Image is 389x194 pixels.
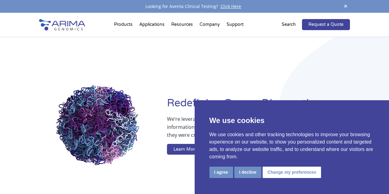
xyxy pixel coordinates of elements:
img: Arima-Genomics-logo [39,19,85,30]
button: I decline [234,167,261,178]
button: Change my preferences [263,167,321,178]
button: I agree [209,167,233,178]
a: Click Here [218,3,244,9]
p: We’re leveraging whole-genome sequence and structure information to ensure breakthrough therapies... [167,115,325,144]
p: We use cookies [209,115,375,126]
h1: Redefining Cancer Diagnostics [167,96,350,115]
p: Search [282,21,296,29]
div: Looking for Aventa Clinical Testing? [39,2,350,10]
a: Request a Quote [302,19,350,30]
p: We use cookies and other tracking technologies to improve your browsing experience on our website... [209,131,375,160]
a: Learn More [167,144,204,155]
